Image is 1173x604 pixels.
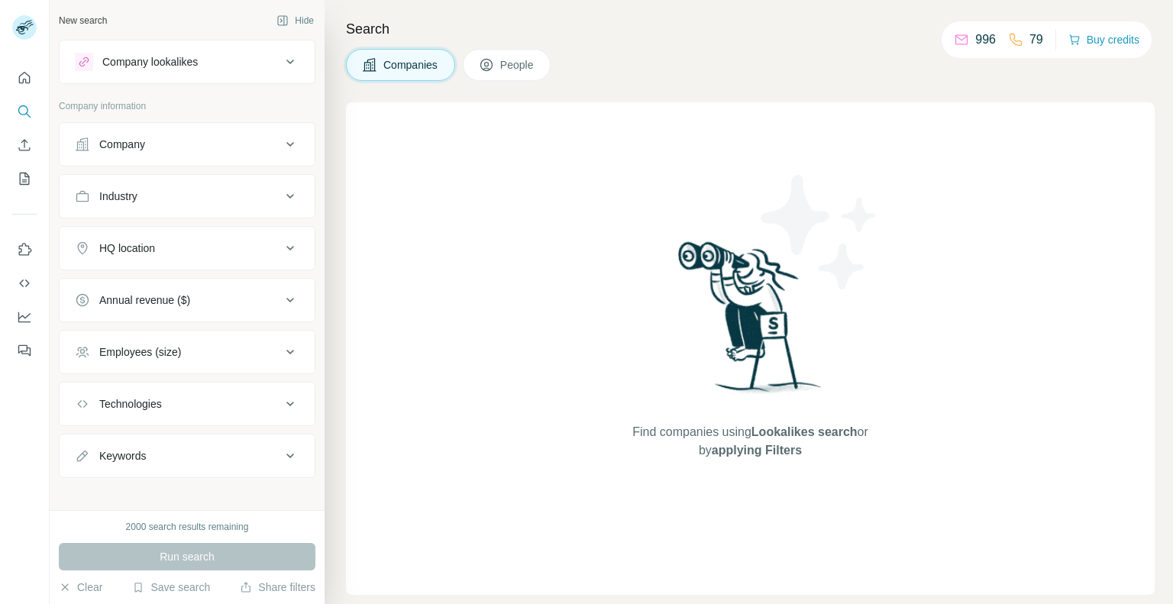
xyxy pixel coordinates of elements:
button: Keywords [60,438,315,474]
div: 2000 search results remaining [126,520,249,534]
button: HQ location [60,230,315,266]
button: Hide [266,9,325,32]
button: Search [12,98,37,125]
button: Company [60,126,315,163]
div: New search [59,14,107,27]
button: Share filters [240,580,315,595]
button: Clear [59,580,102,595]
button: Use Surfe API [12,270,37,297]
button: Company lookalikes [60,44,315,80]
span: applying Filters [712,444,802,457]
p: Company information [59,99,315,113]
div: Company lookalikes [102,54,198,69]
div: Company [99,137,145,152]
p: 996 [975,31,996,49]
span: Lookalikes search [751,425,858,438]
div: HQ location [99,241,155,256]
div: Annual revenue ($) [99,292,190,308]
span: Find companies using or by [628,423,872,460]
div: Employees (size) [99,344,181,360]
button: Feedback [12,337,37,364]
button: Technologies [60,386,315,422]
button: Quick start [12,64,37,92]
span: People [500,57,535,73]
button: My lists [12,165,37,192]
button: Annual revenue ($) [60,282,315,318]
div: Keywords [99,448,146,463]
h4: Search [346,18,1155,40]
button: Buy credits [1068,29,1139,50]
div: Technologies [99,396,162,412]
img: Surfe Illustration - Stars [751,163,888,301]
div: Industry [99,189,137,204]
button: Save search [132,580,210,595]
button: Use Surfe on LinkedIn [12,236,37,263]
button: Dashboard [12,303,37,331]
button: Industry [60,178,315,215]
img: Surfe Illustration - Woman searching with binoculars [671,237,830,408]
button: Employees (size) [60,334,315,370]
p: 79 [1029,31,1043,49]
button: Enrich CSV [12,131,37,159]
span: Companies [383,57,439,73]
